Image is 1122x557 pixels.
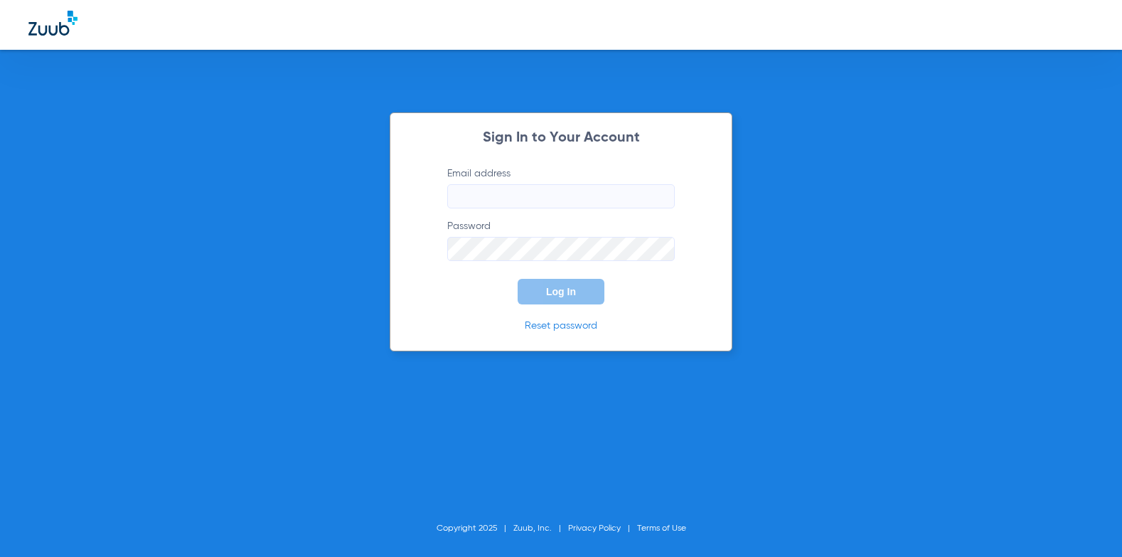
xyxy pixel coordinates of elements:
[525,321,597,331] a: Reset password
[546,286,576,297] span: Log In
[447,166,675,208] label: Email address
[437,521,513,536] li: Copyright 2025
[518,279,604,304] button: Log In
[447,237,675,261] input: Password
[637,524,686,533] a: Terms of Use
[513,521,568,536] li: Zuub, Inc.
[568,524,621,533] a: Privacy Policy
[426,131,696,145] h2: Sign In to Your Account
[447,184,675,208] input: Email address
[447,219,675,261] label: Password
[28,11,78,36] img: Zuub Logo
